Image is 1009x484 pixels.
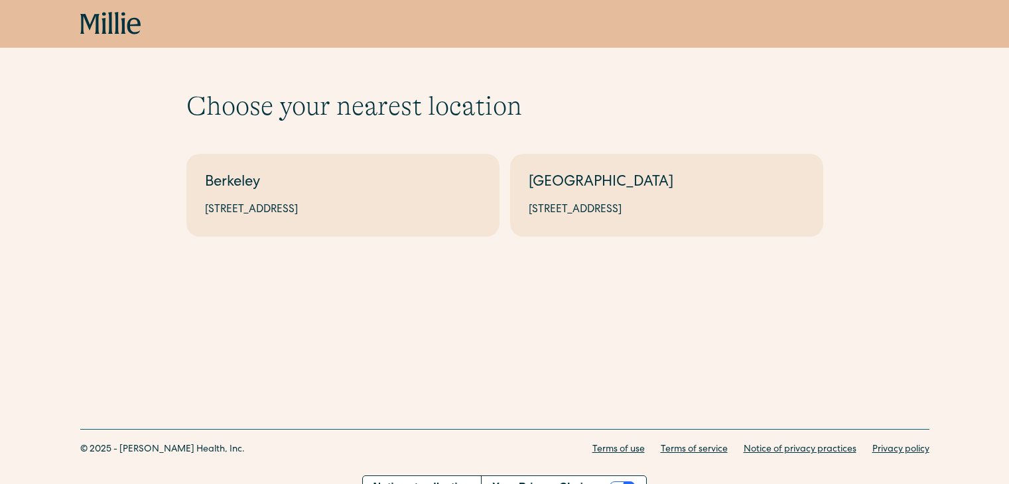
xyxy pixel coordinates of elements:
a: Terms of service [661,443,728,457]
div: [STREET_ADDRESS] [529,202,805,218]
div: © 2025 - [PERSON_NAME] Health, Inc. [80,443,245,457]
a: Privacy policy [872,443,929,457]
a: [GEOGRAPHIC_DATA][STREET_ADDRESS] [510,154,823,237]
a: Terms of use [592,443,645,457]
div: Berkeley [205,172,481,194]
h1: Choose your nearest location [186,90,823,122]
div: [GEOGRAPHIC_DATA] [529,172,805,194]
a: Notice of privacy practices [744,443,856,457]
a: Berkeley[STREET_ADDRESS] [186,154,500,237]
a: home [80,12,141,36]
div: [STREET_ADDRESS] [205,202,481,218]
